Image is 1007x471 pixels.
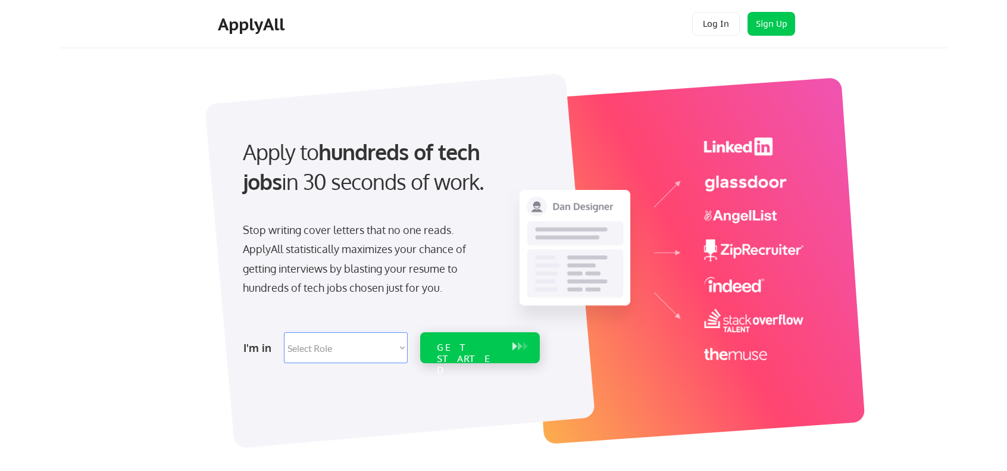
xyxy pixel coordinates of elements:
div: Apply to in 30 seconds of work. [243,137,535,197]
strong: hundreds of tech jobs [243,138,485,195]
div: ApplyAll [218,14,288,35]
div: Stop writing cover letters that no one reads. ApplyAll statistically maximizes your chance of get... [243,220,487,298]
button: Sign Up [748,12,795,36]
button: Log In [692,12,740,36]
div: I'm in [243,338,277,357]
div: GET STARTED [437,342,501,376]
